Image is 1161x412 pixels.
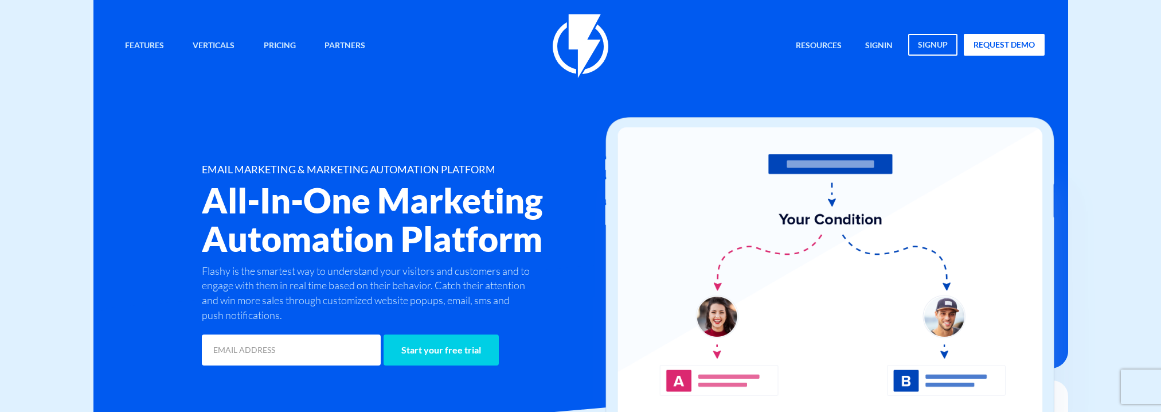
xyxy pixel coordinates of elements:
p: Flashy is the smartest way to understand your visitors and customers and to engage with them in r... [202,264,533,323]
a: Pricing [255,34,304,59]
h1: EMAIL MARKETING & MARKETING AUTOMATION PLATFORM [202,164,649,176]
a: signup [908,34,957,56]
input: EMAIL ADDRESS [202,335,381,366]
input: Start your free trial [384,335,499,366]
a: Features [116,34,173,59]
a: Partners [316,34,374,59]
a: request demo [964,34,1045,56]
a: Resources [787,34,850,59]
h2: All-In-One Marketing Automation Platform [202,181,649,258]
a: signin [857,34,901,59]
a: Verticals [184,34,243,59]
